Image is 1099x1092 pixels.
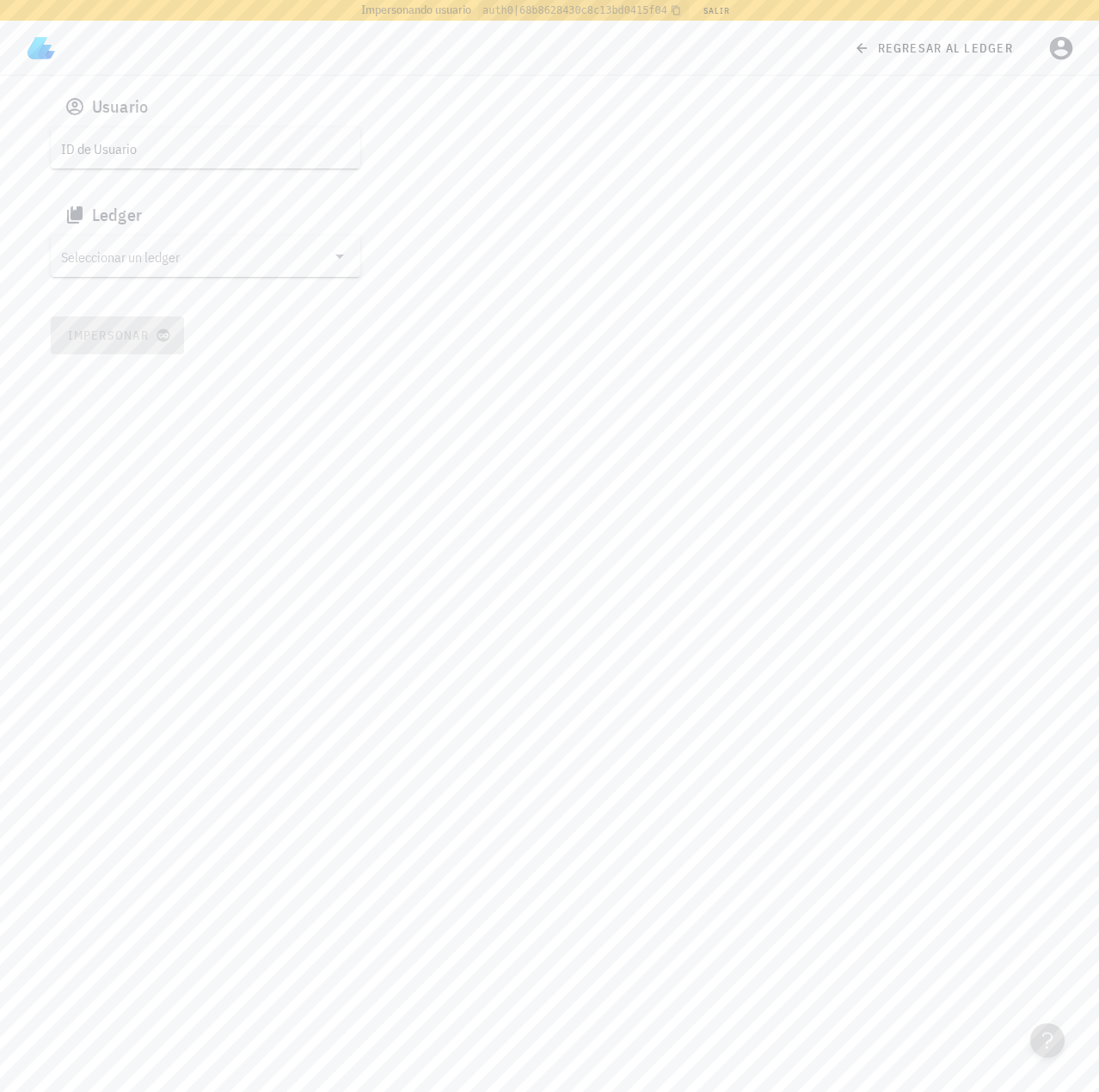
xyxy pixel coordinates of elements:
[361,1,471,19] span: Impersonando usuario
[92,93,149,120] span: Usuario
[857,40,1013,56] span: regresar al ledger
[696,2,738,19] button: Salir
[844,33,1027,64] a: regresar al ledger
[92,201,143,229] span: Ledger
[28,34,55,62] img: LedgiFi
